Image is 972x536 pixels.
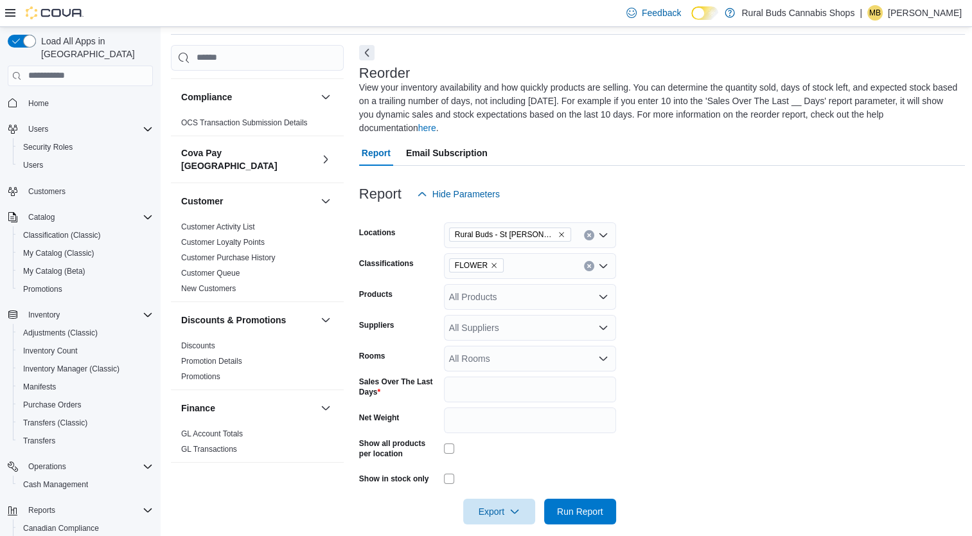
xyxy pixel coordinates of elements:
[28,310,60,320] span: Inventory
[359,45,375,60] button: Next
[13,156,158,174] button: Users
[418,123,436,133] a: here
[318,193,333,209] button: Customer
[860,5,862,21] p: |
[18,433,153,449] span: Transfers
[36,35,153,60] span: Load All Apps in [GEOGRAPHIC_DATA]
[13,244,158,262] button: My Catalog (Classic)
[455,228,555,241] span: Rural Buds - St [PERSON_NAME]
[18,361,125,377] a: Inventory Manager (Classic)
[23,436,55,446] span: Transfers
[23,230,101,240] span: Classification (Classic)
[28,461,66,472] span: Operations
[181,445,237,454] a: GL Transactions
[23,142,73,152] span: Security Roles
[181,372,220,381] a: Promotions
[23,160,43,170] span: Users
[598,353,608,364] button: Open list of options
[18,139,78,155] a: Security Roles
[359,289,393,299] label: Products
[359,377,439,397] label: Sales Over The Last Days
[28,124,48,134] span: Users
[359,351,385,361] label: Rooms
[18,228,106,243] a: Classification (Classic)
[557,505,603,518] span: Run Report
[18,343,83,359] a: Inventory Count
[3,501,158,519] button: Reports
[23,121,53,137] button: Users
[171,338,344,389] div: Discounts & Promotions
[181,284,236,293] a: New Customers
[23,210,153,225] span: Catalog
[18,264,153,279] span: My Catalog (Beta)
[23,121,153,137] span: Users
[362,140,391,166] span: Report
[181,314,286,326] h3: Discounts & Promotions
[23,459,71,474] button: Operations
[888,5,962,21] p: [PERSON_NAME]
[23,328,98,338] span: Adjustments (Classic)
[359,413,399,423] label: Net Weight
[23,307,65,323] button: Inventory
[642,6,681,19] span: Feedback
[3,306,158,324] button: Inventory
[23,183,153,199] span: Customers
[359,320,394,330] label: Suppliers
[181,268,240,278] span: Customer Queue
[867,5,883,21] div: Michelle Brusse
[432,188,500,201] span: Hide Parameters
[544,499,616,524] button: Run Report
[18,343,153,359] span: Inventory Count
[13,396,158,414] button: Purchase Orders
[181,237,265,247] span: Customer Loyalty Points
[359,258,414,269] label: Classifications
[18,379,153,395] span: Manifests
[181,283,236,294] span: New Customers
[18,361,153,377] span: Inventory Manager (Classic)
[181,429,243,438] a: GL Account Totals
[23,523,99,533] span: Canadian Compliance
[18,139,153,155] span: Security Roles
[318,400,333,416] button: Finance
[23,96,54,111] a: Home
[584,261,594,271] button: Clear input
[23,503,60,518] button: Reports
[181,356,242,366] span: Promotion Details
[181,195,315,208] button: Customer
[598,323,608,333] button: Open list of options
[23,184,71,199] a: Customers
[3,94,158,112] button: Home
[455,259,488,272] span: FLOWER
[471,499,527,524] span: Export
[171,219,344,301] div: Customer
[691,20,692,21] span: Dark Mode
[181,314,315,326] button: Discounts & Promotions
[318,152,333,167] button: Cova Pay [GEOGRAPHIC_DATA]
[23,266,85,276] span: My Catalog (Beta)
[18,477,93,492] a: Cash Management
[23,503,153,518] span: Reports
[28,186,66,197] span: Customers
[18,264,91,279] a: My Catalog (Beta)
[18,228,153,243] span: Classification (Classic)
[318,312,333,328] button: Discounts & Promotions
[23,418,87,428] span: Transfers (Classic)
[23,382,56,392] span: Manifests
[13,262,158,280] button: My Catalog (Beta)
[28,98,49,109] span: Home
[359,228,396,238] label: Locations
[598,230,608,240] button: Open list of options
[412,181,505,207] button: Hide Parameters
[741,5,854,21] p: Rural Buds Cannabis Shops
[449,258,504,272] span: FLOWER
[359,81,959,135] div: View your inventory availability and how quickly products are selling. You can determine the quan...
[3,208,158,226] button: Catalog
[23,284,62,294] span: Promotions
[28,212,55,222] span: Catalog
[318,89,333,105] button: Compliance
[18,521,104,536] a: Canadian Compliance
[359,186,402,202] h3: Report
[18,397,153,413] span: Purchase Orders
[3,458,158,476] button: Operations
[181,195,223,208] h3: Customer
